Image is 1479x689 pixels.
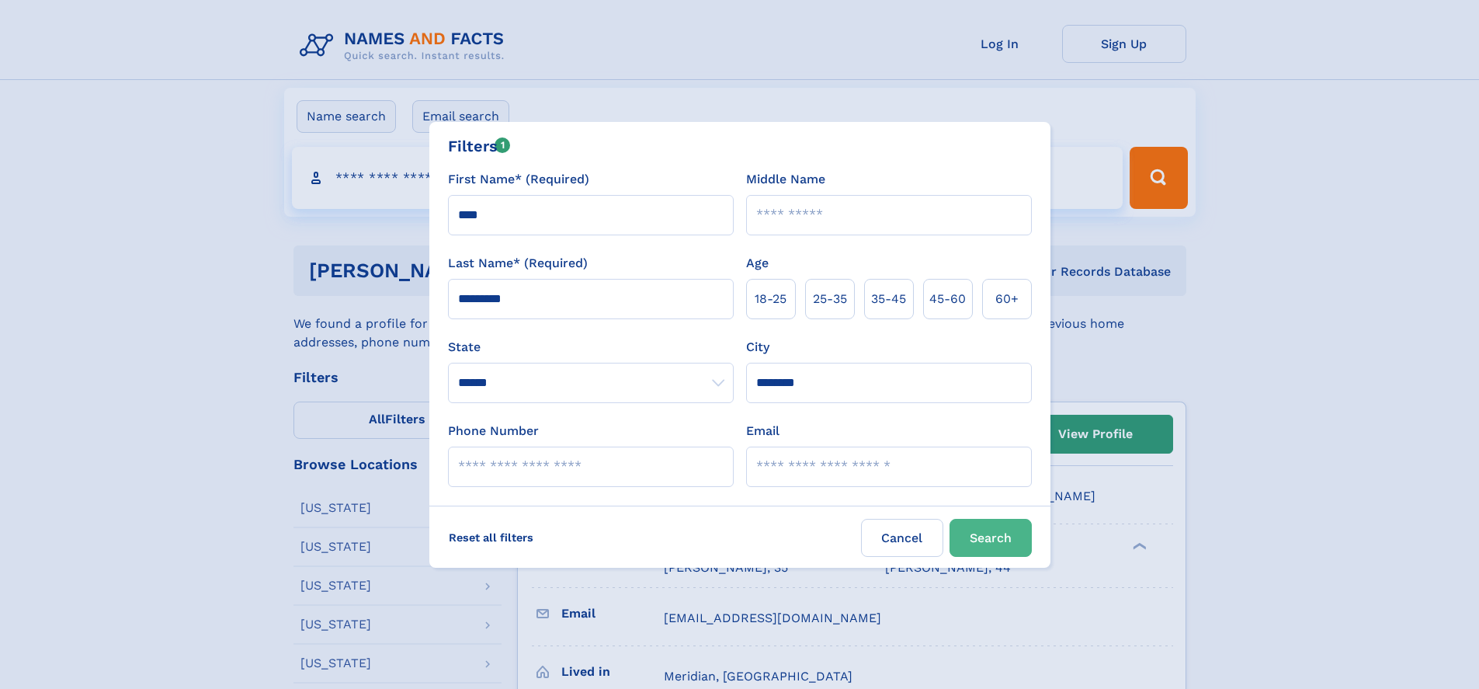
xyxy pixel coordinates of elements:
[746,254,769,273] label: Age
[439,519,543,556] label: Reset all filters
[448,422,539,440] label: Phone Number
[950,519,1032,557] button: Search
[755,290,786,308] span: 18‑25
[448,338,734,357] label: State
[746,170,825,189] label: Middle Name
[448,134,511,158] div: Filters
[746,422,779,440] label: Email
[861,519,943,557] label: Cancel
[448,254,588,273] label: Last Name* (Required)
[813,290,847,308] span: 25‑35
[448,170,589,189] label: First Name* (Required)
[929,290,966,308] span: 45‑60
[746,338,769,357] label: City
[871,290,906,308] span: 35‑45
[995,290,1019,308] span: 60+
